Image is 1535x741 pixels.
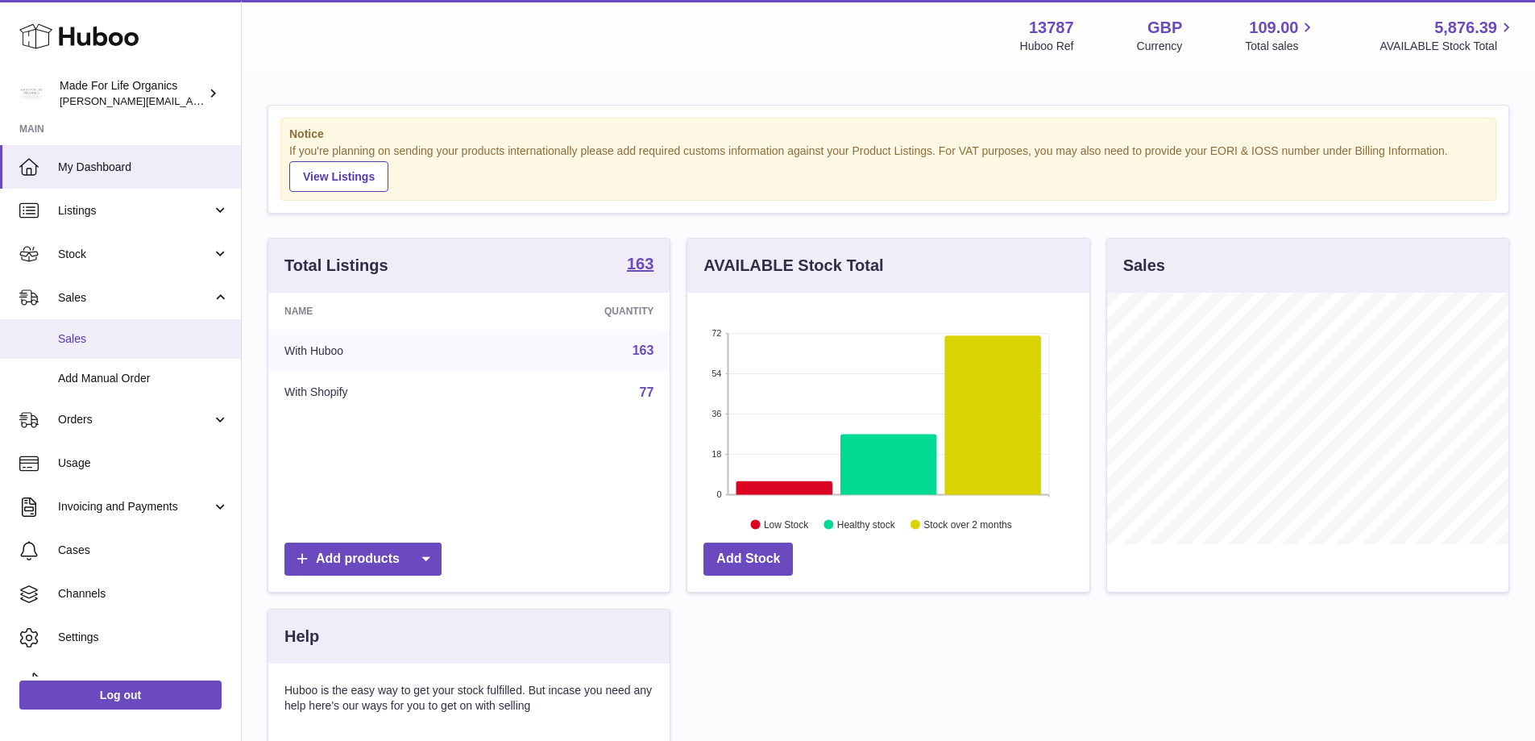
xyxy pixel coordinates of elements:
text: 54 [712,368,722,378]
img: geoff.winwood@madeforlifeorganics.com [19,81,44,106]
text: Healthy stock [837,518,896,530]
h3: Sales [1123,255,1165,277]
span: Add Manual Order [58,371,229,386]
text: 36 [712,409,722,418]
a: Add Stock [703,543,793,576]
span: My Dashboard [58,160,229,175]
h3: AVAILABLE Stock Total [703,255,883,277]
strong: 13787 [1029,17,1074,39]
span: Stock [58,247,212,262]
td: With Huboo [268,330,485,372]
a: Add products [284,543,442,576]
a: 163 [633,343,654,357]
span: Settings [58,630,229,645]
a: 163 [627,256,653,275]
strong: Notice [289,127,1487,142]
div: Currency [1137,39,1183,54]
td: With Shopify [268,372,485,414]
text: 72 [712,328,722,338]
th: Quantity [485,293,670,330]
span: AVAILABLE Stock Total [1379,39,1516,54]
span: Returns [58,673,229,689]
a: 5,876.39 AVAILABLE Stock Total [1379,17,1516,54]
div: Huboo Ref [1020,39,1074,54]
div: Made For Life Organics [60,78,205,109]
span: Channels [58,586,229,602]
span: Usage [58,456,229,471]
span: Orders [58,412,212,427]
strong: GBP [1147,17,1182,39]
strong: 163 [627,256,653,272]
text: Stock over 2 months [924,518,1012,530]
span: Sales [58,290,212,306]
span: Listings [58,203,212,219]
span: Cases [58,543,229,558]
a: Log out [19,681,222,710]
text: Low Stock [764,518,809,530]
a: 77 [640,385,654,399]
h3: Total Listings [284,255,388,277]
span: [PERSON_NAME][EMAIL_ADDRESS][PERSON_NAME][DOMAIN_NAME] [60,94,409,107]
h3: Help [284,626,319,647]
span: Invoicing and Payments [58,499,212,514]
th: Name [268,293,485,330]
text: 0 [717,489,722,499]
p: Huboo is the easy way to get your stock fulfilled. But incase you need any help here's our ways f... [284,683,653,714]
span: Total sales [1245,39,1317,54]
span: 109.00 [1249,17,1298,39]
span: Sales [58,331,229,347]
span: 5,876.39 [1434,17,1497,39]
text: 18 [712,449,722,459]
div: If you're planning on sending your products internationally please add required customs informati... [289,144,1487,192]
a: View Listings [289,161,388,192]
a: 109.00 Total sales [1245,17,1317,54]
